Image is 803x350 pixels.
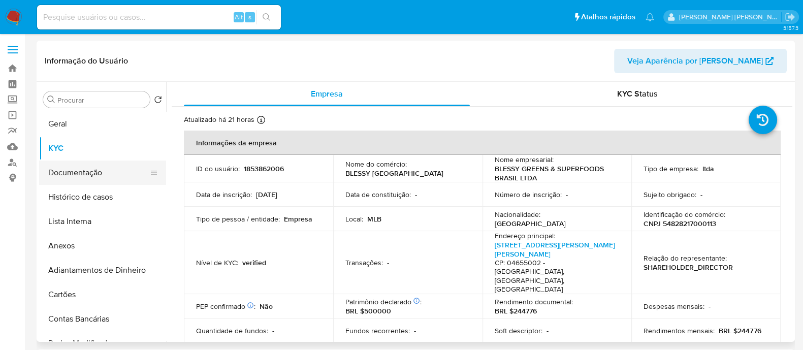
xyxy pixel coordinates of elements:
[495,190,562,199] p: Número de inscrição :
[367,214,381,224] p: MLB
[644,210,725,219] p: Identificação do comércio :
[644,326,715,335] p: Rendimentos mensais :
[39,307,166,331] button: Contas Bancárias
[284,214,312,224] p: Empresa
[495,306,537,315] p: BRL $244776
[244,164,284,173] p: 1853862006
[39,136,166,161] button: KYC
[345,214,363,224] p: Local :
[617,88,658,100] span: KYC Status
[646,13,654,21] a: Notificações
[196,190,252,199] p: Data de inscrição :
[495,210,540,219] p: Nacionalidade :
[256,190,277,199] p: [DATE]
[39,209,166,234] button: Lista Interna
[495,326,542,335] p: Soft descriptor :
[495,219,566,228] p: [GEOGRAPHIC_DATA]
[345,326,410,335] p: Fundos recorrentes :
[700,190,702,199] p: -
[387,258,389,267] p: -
[196,302,255,311] p: PEP confirmado :
[311,88,343,100] span: Empresa
[39,112,166,136] button: Geral
[184,115,254,124] p: Atualizado há 21 horas
[719,326,761,335] p: BRL $244776
[785,12,795,22] a: Sair
[644,164,698,173] p: Tipo de empresa :
[345,190,411,199] p: Data de constituição :
[644,263,733,272] p: SHAREHOLDER_DIRECTOR
[345,306,391,315] p: BRL $500000
[39,282,166,307] button: Cartões
[644,253,727,263] p: Relação do representante :
[196,214,280,224] p: Tipo de pessoa / entidade :
[702,164,714,173] p: ltda
[415,190,417,199] p: -
[414,326,416,335] p: -
[345,258,383,267] p: Transações :
[627,49,763,73] span: Veja Aparência por [PERSON_NAME]
[235,12,243,22] span: Alt
[709,302,711,311] p: -
[248,12,251,22] span: s
[47,96,55,104] button: Procurar
[495,297,573,306] p: Rendimento documental :
[345,297,422,306] p: Patrimônio declarado :
[345,169,443,178] p: BLESSY [GEOGRAPHIC_DATA]
[256,10,277,24] button: search-icon
[242,258,266,267] p: verified
[495,231,555,240] p: Endereço principal :
[39,258,166,282] button: Adiantamentos de Dinheiro
[196,164,240,173] p: ID do usuário :
[644,219,716,228] p: CNPJ 54828217000113
[184,131,781,155] th: Informações da empresa
[272,326,274,335] p: -
[495,240,615,259] a: [STREET_ADDRESS][PERSON_NAME][PERSON_NAME]
[39,161,158,185] button: Documentação
[345,160,407,169] p: Nome do comércio :
[196,326,268,335] p: Quantidade de fundos :
[57,96,146,105] input: Procurar
[581,12,635,22] span: Atalhos rápidos
[37,11,281,24] input: Pesquise usuários ou casos...
[547,326,549,335] p: -
[260,302,273,311] p: Não
[196,258,238,267] p: Nível de KYC :
[566,190,568,199] p: -
[495,164,616,182] p: BLESSY GREENS & SUPERFOODS BRASIL LTDA
[154,96,162,107] button: Retornar ao pedido padrão
[679,12,782,22] p: anna.almeida@mercadopago.com.br
[644,190,696,199] p: Sujeito obrigado :
[495,259,616,294] h4: CP: 04655002 - [GEOGRAPHIC_DATA], [GEOGRAPHIC_DATA], [GEOGRAPHIC_DATA]
[45,56,128,66] h1: Informação do Usuário
[39,234,166,258] button: Anexos
[39,185,166,209] button: Histórico de casos
[644,302,704,311] p: Despesas mensais :
[495,155,554,164] p: Nome empresarial :
[614,49,787,73] button: Veja Aparência por [PERSON_NAME]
